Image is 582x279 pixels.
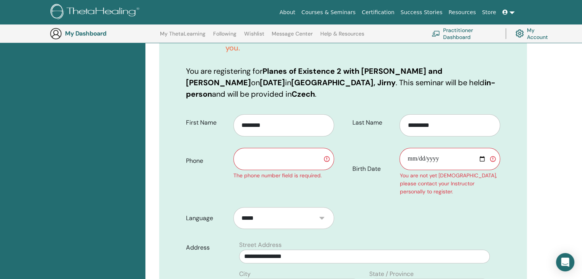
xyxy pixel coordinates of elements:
[369,269,414,279] label: State / Province
[272,31,313,43] a: Message Center
[292,89,315,99] b: Czech
[180,240,235,255] label: Address
[180,211,233,225] label: Language
[398,5,445,19] a: Success Stories
[399,172,500,196] div: You are not yet [DEMOGRAPHIC_DATA], please contact your Instructor personally to register.
[445,5,479,19] a: Resources
[260,78,285,88] b: [DATE]
[276,5,298,19] a: About
[479,5,499,19] a: Store
[51,4,142,21] img: logo.png
[65,30,142,37] h3: My Dashboard
[298,5,359,19] a: Courses & Seminars
[515,25,554,42] a: My Account
[556,253,574,271] div: Open Intercom Messenger
[186,66,442,88] b: Planes of Existence 2 with [PERSON_NAME] and [PERSON_NAME]
[347,162,400,176] label: Birth Date
[186,65,500,100] p: You are registering for on in . This seminar will be held and will be provided in .
[244,31,264,43] a: Wishlist
[160,31,205,43] a: My ThetaLearning
[225,18,480,53] span: If you have or will have the prerequisite, go ahead, and complete your registration while we assi...
[239,240,282,250] label: Street Address
[180,115,233,130] label: First Name
[320,31,364,43] a: Help & Resources
[213,31,236,43] a: Following
[515,28,524,39] img: cog.svg
[186,78,496,99] b: in-person
[180,154,233,168] label: Phone
[347,115,400,130] label: Last Name
[432,25,496,42] a: Practitioner Dashboard
[233,172,334,180] div: The phone number field is required.
[359,5,397,19] a: Certification
[291,78,396,88] b: [GEOGRAPHIC_DATA], Jirny
[239,269,251,279] label: City
[50,28,62,40] img: generic-user-icon.jpg
[432,31,440,37] img: chalkboard-teacher.svg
